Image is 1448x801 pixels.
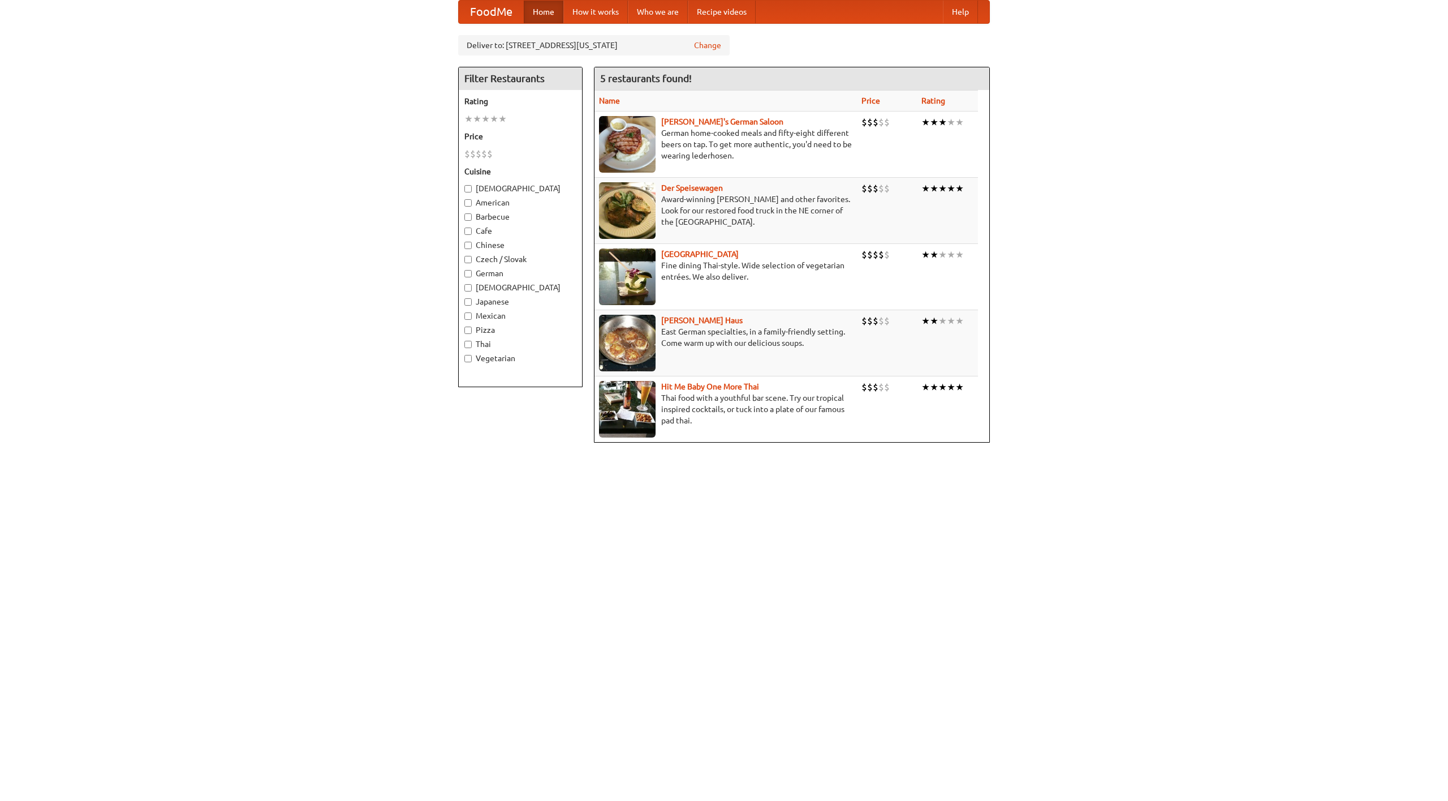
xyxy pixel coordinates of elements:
li: $ [878,182,884,195]
li: $ [867,116,873,128]
h5: Price [464,131,576,142]
li: $ [861,381,867,393]
li: ★ [464,113,473,125]
li: $ [867,381,873,393]
input: Pizza [464,327,472,334]
p: East German specialties, in a family-friendly setting. Come warm up with our delicious soups. [599,326,852,349]
img: satay.jpg [599,249,656,305]
a: Help [943,1,978,23]
li: $ [867,249,873,261]
h5: Rating [464,96,576,107]
li: $ [884,182,890,195]
label: Thai [464,339,576,350]
a: Rating [921,96,945,105]
label: Cafe [464,225,576,237]
a: Hit Me Baby One More Thai [661,382,759,391]
a: Home [524,1,563,23]
li: ★ [930,315,938,327]
label: [DEMOGRAPHIC_DATA] [464,282,576,293]
li: $ [884,249,890,261]
input: [DEMOGRAPHIC_DATA] [464,185,472,192]
li: $ [884,116,890,128]
a: [PERSON_NAME] Haus [661,316,743,325]
li: ★ [921,381,930,393]
h5: Cuisine [464,166,576,177]
img: babythai.jpg [599,381,656,438]
li: $ [861,315,867,327]
li: $ [878,249,884,261]
label: Czech / Slovak [464,254,576,265]
li: ★ [947,315,955,327]
li: $ [470,148,476,160]
li: $ [873,182,878,195]
a: [GEOGRAPHIC_DATA] [661,250,739,259]
li: ★ [481,113,490,125]
li: $ [884,381,890,393]
li: ★ [947,249,955,261]
li: $ [878,116,884,128]
li: $ [867,182,873,195]
input: Japanese [464,298,472,306]
label: Pizza [464,324,576,336]
a: Der Speisewagen [661,183,723,192]
li: $ [878,315,884,327]
li: ★ [930,249,938,261]
li: $ [481,148,487,160]
input: Thai [464,341,472,348]
li: ★ [955,315,964,327]
li: ★ [930,116,938,128]
li: ★ [930,381,938,393]
p: Fine dining Thai-style. Wide selection of vegetarian entrées. We also deliver. [599,260,852,282]
li: ★ [955,182,964,195]
input: Czech / Slovak [464,256,472,263]
li: $ [861,182,867,195]
a: Name [599,96,620,105]
input: Barbecue [464,213,472,221]
input: American [464,199,472,207]
label: American [464,197,576,208]
p: German home-cooked meals and fifty-eight different beers on tap. To get more authentic, you'd nee... [599,127,852,161]
li: $ [873,249,878,261]
img: speisewagen.jpg [599,182,656,239]
li: ★ [921,249,930,261]
li: ★ [930,182,938,195]
li: $ [464,148,470,160]
label: [DEMOGRAPHIC_DATA] [464,183,576,194]
label: Vegetarian [464,353,576,364]
li: $ [878,381,884,393]
label: Japanese [464,296,576,307]
input: [DEMOGRAPHIC_DATA] [464,284,472,292]
label: Barbecue [464,211,576,222]
li: ★ [498,113,507,125]
li: ★ [947,381,955,393]
li: $ [873,315,878,327]
input: Cafe [464,228,472,235]
li: $ [884,315,890,327]
li: ★ [955,116,964,128]
input: German [464,270,472,277]
a: Who we are [628,1,688,23]
a: Recipe videos [688,1,756,23]
li: ★ [938,381,947,393]
input: Chinese [464,242,472,249]
a: How it works [563,1,628,23]
li: ★ [938,182,947,195]
li: $ [867,315,873,327]
li: $ [476,148,481,160]
a: Price [861,96,880,105]
a: Change [694,40,721,51]
li: ★ [947,116,955,128]
input: Vegetarian [464,355,472,362]
li: ★ [938,249,947,261]
li: $ [861,249,867,261]
li: ★ [947,182,955,195]
li: ★ [921,315,930,327]
img: esthers.jpg [599,116,656,173]
li: ★ [938,315,947,327]
p: Thai food with a youthful bar scene. Try our tropical inspired cocktails, or tuck into a plate of... [599,392,852,426]
label: Chinese [464,239,576,251]
a: FoodMe [459,1,524,23]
